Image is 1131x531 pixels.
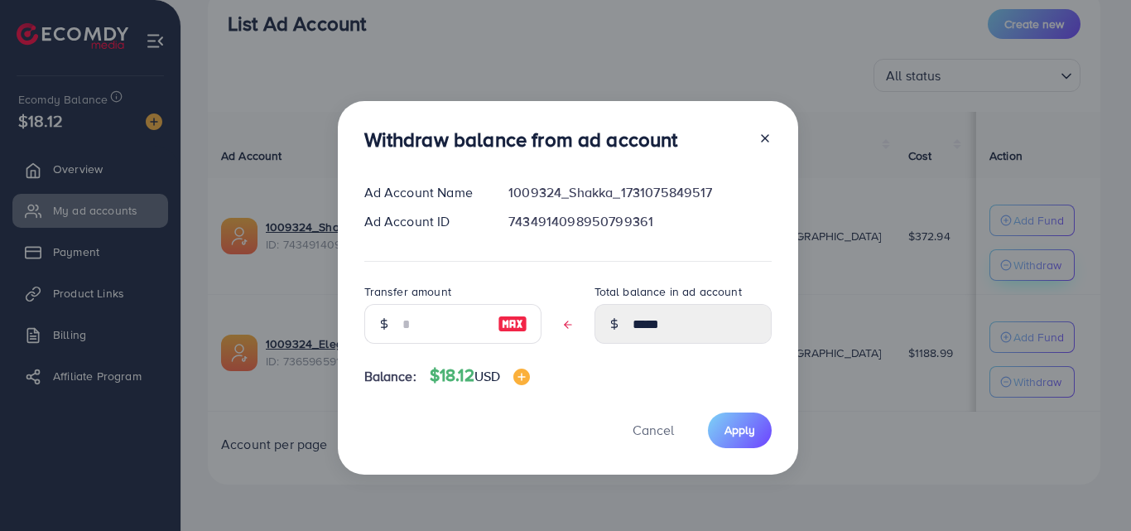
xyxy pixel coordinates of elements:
[495,183,784,202] div: 1009324_Shakka_1731075849517
[633,421,674,439] span: Cancel
[594,283,742,300] label: Total balance in ad account
[351,212,496,231] div: Ad Account ID
[1061,456,1119,519] iframe: Chat
[513,369,530,385] img: image
[364,367,416,386] span: Balance:
[351,183,496,202] div: Ad Account Name
[474,367,500,385] span: USD
[498,314,527,334] img: image
[430,365,530,386] h4: $18.12
[495,212,784,231] div: 7434914098950799361
[364,128,678,152] h3: Withdraw balance from ad account
[364,283,451,300] label: Transfer amount
[708,413,772,448] button: Apply
[724,422,755,438] span: Apply
[612,413,695,448] button: Cancel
